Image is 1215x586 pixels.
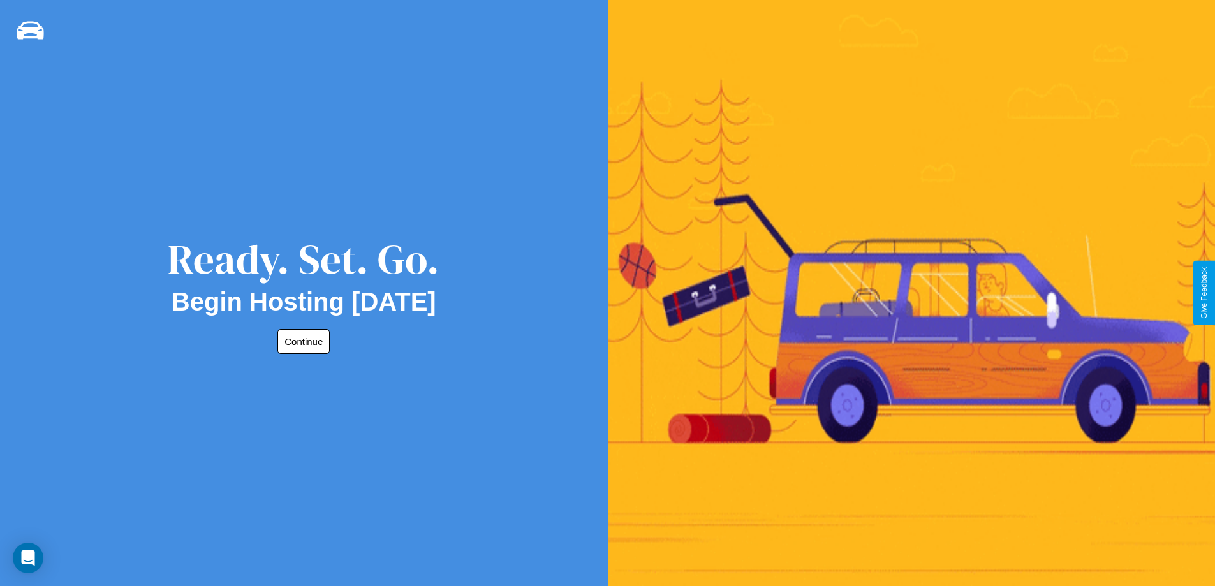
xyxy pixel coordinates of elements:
h2: Begin Hosting [DATE] [172,288,436,316]
button: Continue [277,329,330,354]
div: Open Intercom Messenger [13,543,43,573]
div: Give Feedback [1200,267,1209,319]
div: Ready. Set. Go. [168,231,439,288]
